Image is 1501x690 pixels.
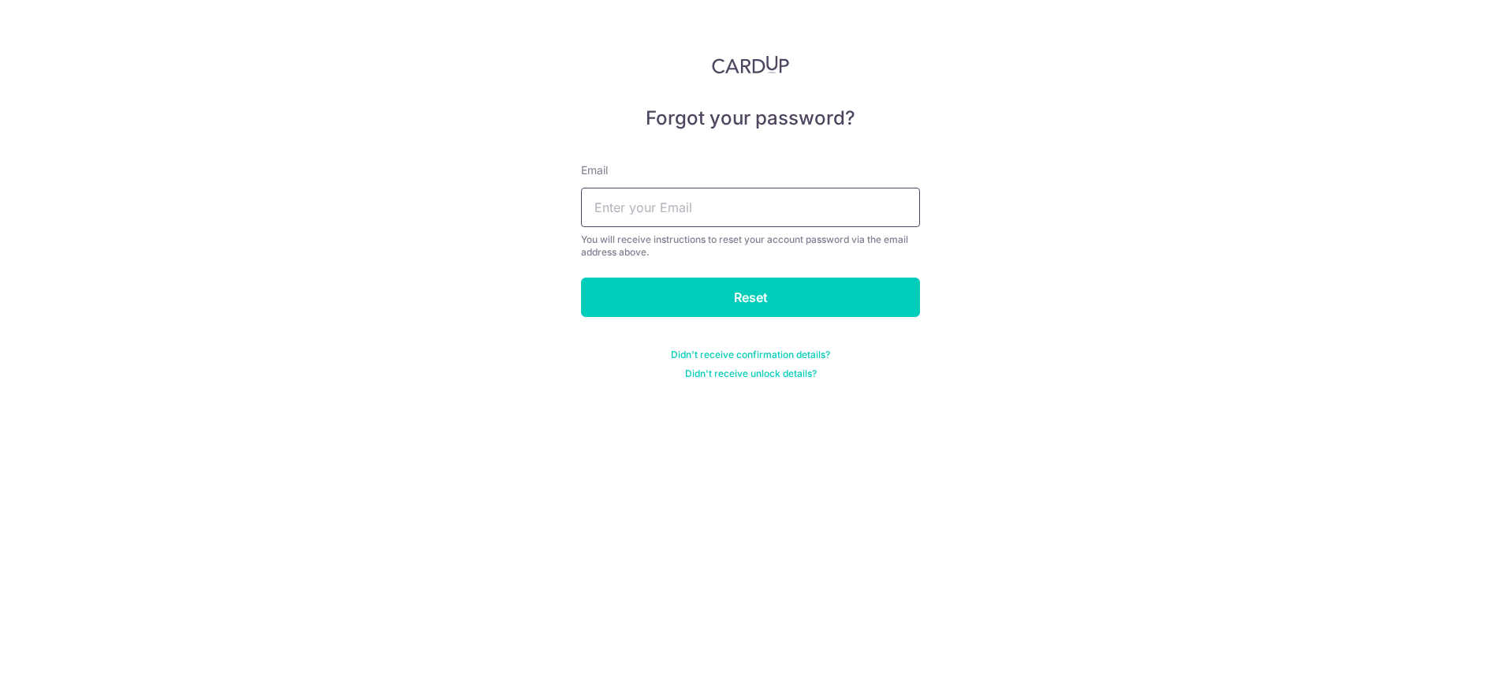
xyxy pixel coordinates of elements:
[581,278,920,317] input: Reset
[581,233,920,259] div: You will receive instructions to reset your account password via the email address above.
[581,162,608,178] label: Email
[581,188,920,227] input: Enter your Email
[581,106,920,131] h5: Forgot your password?
[671,349,830,361] a: Didn't receive confirmation details?
[712,55,789,74] img: CardUp Logo
[685,367,817,380] a: Didn't receive unlock details?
